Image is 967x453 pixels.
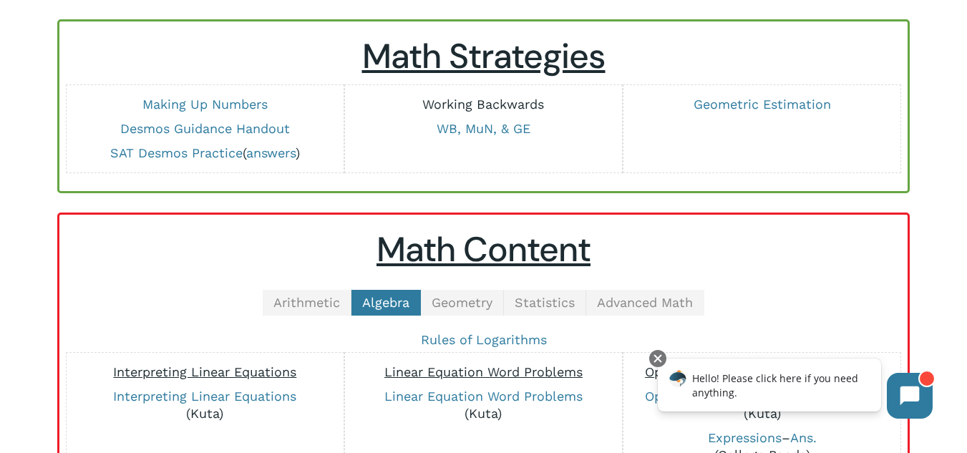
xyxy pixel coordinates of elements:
a: Arithmetic [263,290,351,316]
span: Linear Equation Word Problems [384,364,583,379]
a: WB, MuN, & GE [437,121,530,136]
span: Advanced Math [597,295,693,310]
iframe: Chatbot [643,347,947,433]
a: Algebra [351,290,421,316]
p: ( ) [74,145,336,162]
span: Arithmetic [273,295,340,310]
a: Working Backwards [422,97,544,112]
u: Math Content [376,227,591,272]
p: (Kuta) [352,388,615,422]
a: Advanced Math [586,290,704,316]
a: Making Up Numbers [142,97,268,112]
a: Linear Equation Word Problems [384,389,583,404]
a: SAT Desmos Practice [110,145,243,160]
p: (Kuta) [631,388,893,422]
a: Interpreting Linear Equations [113,389,296,404]
a: Expressions [708,430,782,445]
span: Statistics [515,295,575,310]
a: Rules of Logarithms [421,332,547,347]
a: Ans. [790,430,817,445]
a: Desmos Guidance Handout [120,121,290,136]
a: Geometric Estimation [694,97,831,112]
p: (Kuta) [74,388,336,422]
a: Statistics [504,290,586,316]
a: Geometry [421,290,504,316]
span: Interpreting Linear Equations [113,364,296,379]
span: Algebra [362,295,409,310]
span: Geometry [432,295,492,310]
a: answers [246,145,296,160]
u: Math Strategies [362,34,606,79]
